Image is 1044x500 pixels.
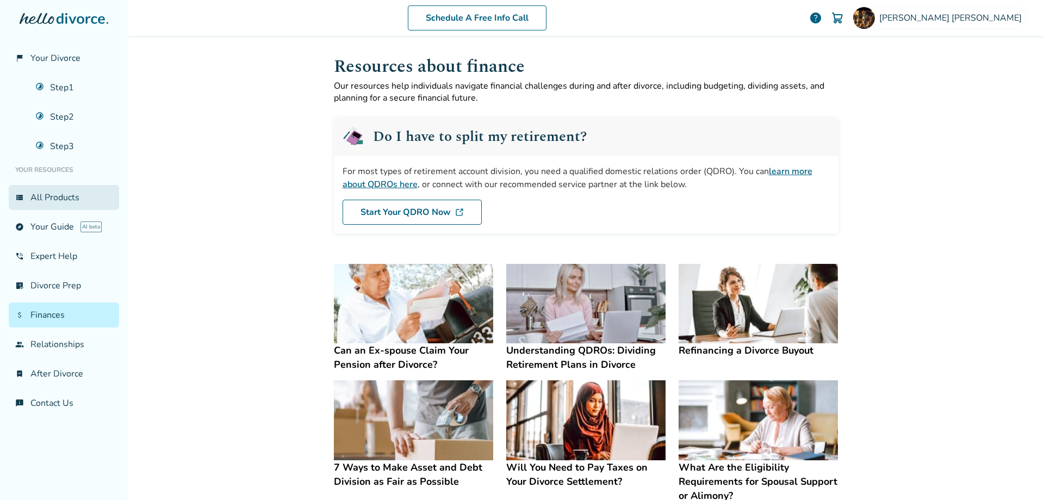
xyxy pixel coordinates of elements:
[15,340,24,349] span: group
[9,391,119,416] a: chat_infoContact Us
[679,264,838,344] img: Refinancing a Divorce Buyout
[29,104,119,129] a: Step2
[334,264,493,344] img: Can an Ex-spouse Claim Your Pension after Divorce?
[15,311,24,319] span: attach_money
[29,75,119,100] a: Step1
[9,361,119,386] a: bookmark_checkAfter Divorce
[990,448,1044,500] iframe: Chat Widget
[809,11,822,24] a: help
[334,380,493,489] a: 7 Ways to Make Asset and Debt Division as Fair as Possible7 Ways to Make Asset and Debt Division ...
[29,134,119,159] a: Step3
[9,303,119,328] a: attach_moneyFinances
[334,80,838,104] p: Our resources help individuals navigate financial challenges during and after divorce, including ...
[15,252,24,261] span: phone_in_talk
[9,273,119,298] a: list_alt_checkDivorce Prep
[9,244,119,269] a: phone_in_talkExpert Help
[343,126,364,147] img: QDRO
[831,11,844,24] img: Cart
[15,54,24,63] span: flag_2
[506,343,666,372] h4: Understanding QDROs: Dividing Retirement Plans in Divorce
[373,129,587,144] h2: Do I have to split my retirement?
[506,264,666,372] a: Understanding QDROs: Dividing Retirement Plans in DivorceUnderstanding QDROs: Dividing Retirement...
[15,369,24,378] span: bookmark_check
[9,185,119,210] a: view_listAll Products
[853,7,875,29] img: M
[9,159,119,181] li: Your Resources
[879,12,1026,24] span: [PERSON_NAME] [PERSON_NAME]
[334,380,493,460] img: 7 Ways to Make Asset and Debt Division as Fair as Possible
[506,264,666,344] img: Understanding QDROs: Dividing Retirement Plans in Divorce
[334,264,493,372] a: Can an Ex-spouse Claim Your Pension after Divorce?Can an Ex-spouse Claim Your Pension after Divorce?
[80,221,102,232] span: AI beta
[343,200,482,225] a: Start Your QDRO Now
[408,5,546,30] a: Schedule A Free Info Call
[9,46,119,71] a: flag_2Your Divorce
[343,165,830,191] div: For most types of retirement account division, you need a qualified domestic relations order (QDR...
[9,214,119,239] a: exploreYour GuideAI beta
[679,380,838,460] img: What Are the Eligibility Requirements for Spousal Support or Alimony?
[334,53,838,80] h1: Resources about finance
[15,399,24,408] span: chat_info
[506,460,666,489] h4: Will You Need to Pay Taxes on Your Divorce Settlement?
[506,380,666,489] a: Will You Need to Pay Taxes on Your Divorce Settlement?Will You Need to Pay Taxes on Your Divorce ...
[30,52,80,64] span: Your Divorce
[15,281,24,290] span: list_alt_check
[334,343,493,372] h4: Can an Ex-spouse Claim Your Pension after Divorce?
[15,193,24,202] span: view_list
[15,223,24,231] span: explore
[679,264,838,358] a: Refinancing a Divorce BuyoutRefinancing a Divorce Buyout
[9,332,119,357] a: groupRelationships
[334,460,493,489] h4: 7 Ways to Make Asset and Debt Division as Fair as Possible
[506,380,666,460] img: Will You Need to Pay Taxes on Your Divorce Settlement?
[679,343,838,357] h4: Refinancing a Divorce Buyout
[455,208,464,217] img: DL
